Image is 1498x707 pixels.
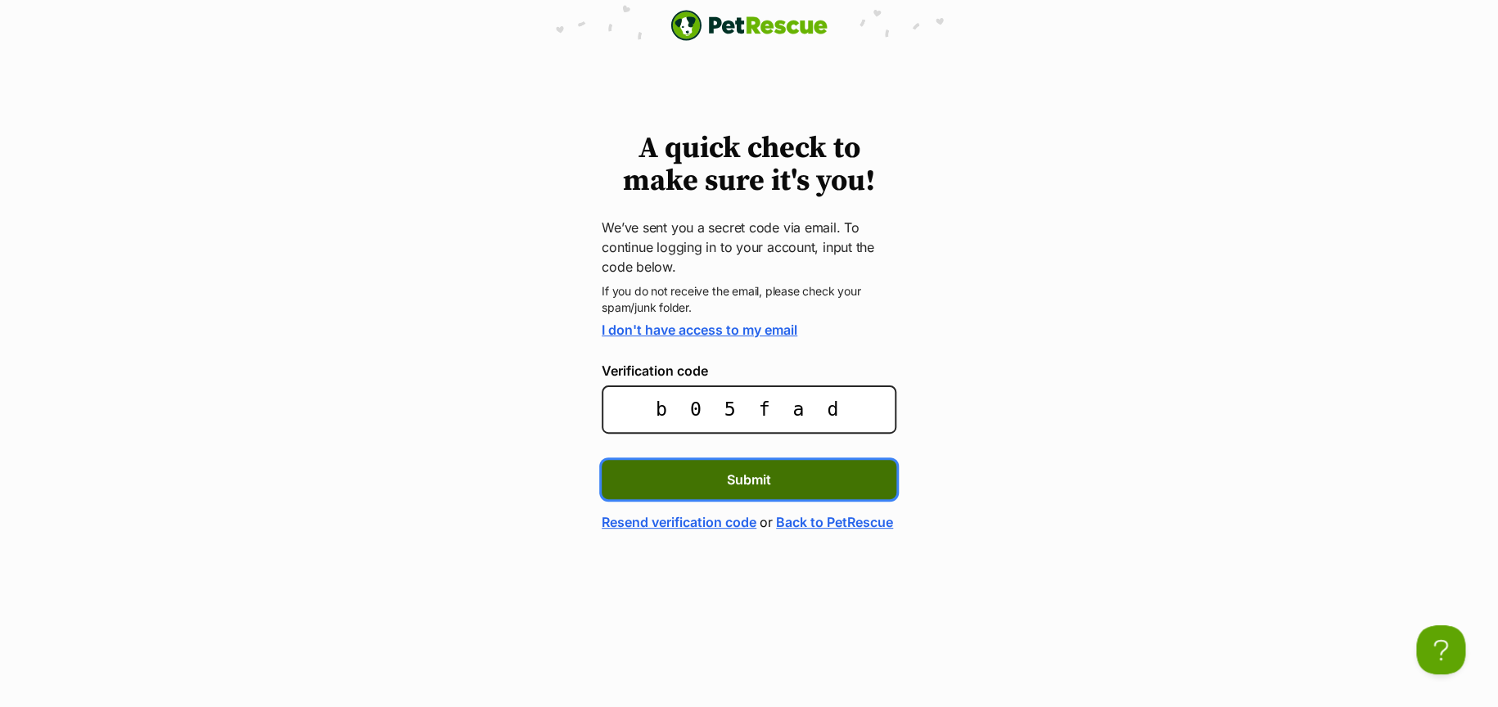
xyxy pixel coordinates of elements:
[602,322,797,338] a: I don't have access to my email
[670,10,828,41] a: PetRescue
[602,385,896,434] input: Enter the 6-digit verification code sent to your device
[670,10,828,41] img: logo-e224e6f780fb5917bec1dbf3a21bbac754714ae5b6737aabdf751b685950b380.svg
[602,512,756,532] a: Resend verification code
[727,470,771,489] span: Submit
[602,363,896,378] label: Verification code
[602,460,896,499] button: Submit
[1416,625,1465,674] iframe: Help Scout Beacon - Open
[776,512,893,532] a: Back to PetRescue
[602,218,896,277] p: We’ve sent you a secret code via email. To continue logging in to your account, input the code be...
[602,133,896,198] h1: A quick check to make sure it's you!
[760,512,773,532] span: or
[602,283,896,316] p: If you do not receive the email, please check your spam/junk folder.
